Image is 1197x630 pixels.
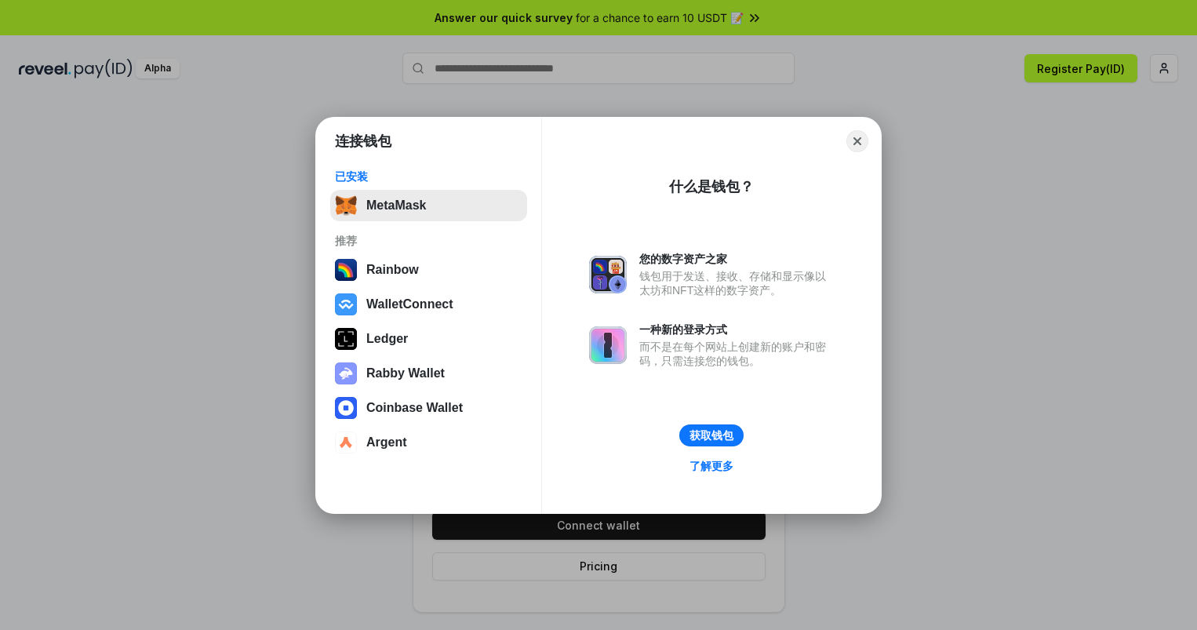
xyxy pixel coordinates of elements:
button: MetaMask [330,190,527,221]
div: Ledger [366,332,408,346]
div: 已安装 [335,169,522,184]
div: WalletConnect [366,297,453,311]
div: 推荐 [335,234,522,248]
div: Argent [366,435,407,450]
img: svg+xml,%3Csvg%20width%3D%2228%22%20height%3D%2228%22%20viewBox%3D%220%200%2028%2028%22%20fill%3D... [335,397,357,419]
img: svg+xml,%3Csvg%20width%3D%22120%22%20height%3D%22120%22%20viewBox%3D%220%200%20120%20120%22%20fil... [335,259,357,281]
div: Rainbow [366,263,419,277]
img: svg+xml,%3Csvg%20width%3D%2228%22%20height%3D%2228%22%20viewBox%3D%220%200%2028%2028%22%20fill%3D... [335,432,357,453]
button: 获取钱包 [679,424,744,446]
button: Coinbase Wallet [330,392,527,424]
button: Argent [330,427,527,458]
div: 什么是钱包？ [669,177,754,196]
h1: 连接钱包 [335,132,391,151]
img: svg+xml,%3Csvg%20fill%3D%22none%22%20height%3D%2233%22%20viewBox%3D%220%200%2035%2033%22%20width%... [335,195,357,217]
img: svg+xml,%3Csvg%20xmlns%3D%22http%3A%2F%2Fwww.w3.org%2F2000%2Fsvg%22%20fill%3D%22none%22%20viewBox... [589,326,627,364]
button: Rainbow [330,254,527,286]
div: 钱包用于发送、接收、存储和显示像以太坊和NFT这样的数字资产。 [639,269,834,297]
button: WalletConnect [330,289,527,320]
div: 获取钱包 [689,428,733,442]
div: Rabby Wallet [366,366,445,381]
button: Rabby Wallet [330,358,527,389]
div: 而不是在每个网站上创建新的账户和密码，只需连接您的钱包。 [639,340,834,368]
a: 了解更多 [680,456,743,476]
div: 了解更多 [689,459,733,473]
button: Close [846,130,868,152]
img: svg+xml,%3Csvg%20xmlns%3D%22http%3A%2F%2Fwww.w3.org%2F2000%2Fsvg%22%20fill%3D%22none%22%20viewBox... [335,362,357,384]
img: svg+xml,%3Csvg%20width%3D%2228%22%20height%3D%2228%22%20viewBox%3D%220%200%2028%2028%22%20fill%3D... [335,293,357,315]
div: 一种新的登录方式 [639,322,834,337]
img: svg+xml,%3Csvg%20xmlns%3D%22http%3A%2F%2Fwww.w3.org%2F2000%2Fsvg%22%20width%3D%2228%22%20height%3... [335,328,357,350]
button: Ledger [330,323,527,355]
div: 您的数字资产之家 [639,252,834,266]
div: Coinbase Wallet [366,401,463,415]
img: svg+xml,%3Csvg%20xmlns%3D%22http%3A%2F%2Fwww.w3.org%2F2000%2Fsvg%22%20fill%3D%22none%22%20viewBox... [589,256,627,293]
div: MetaMask [366,198,426,213]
